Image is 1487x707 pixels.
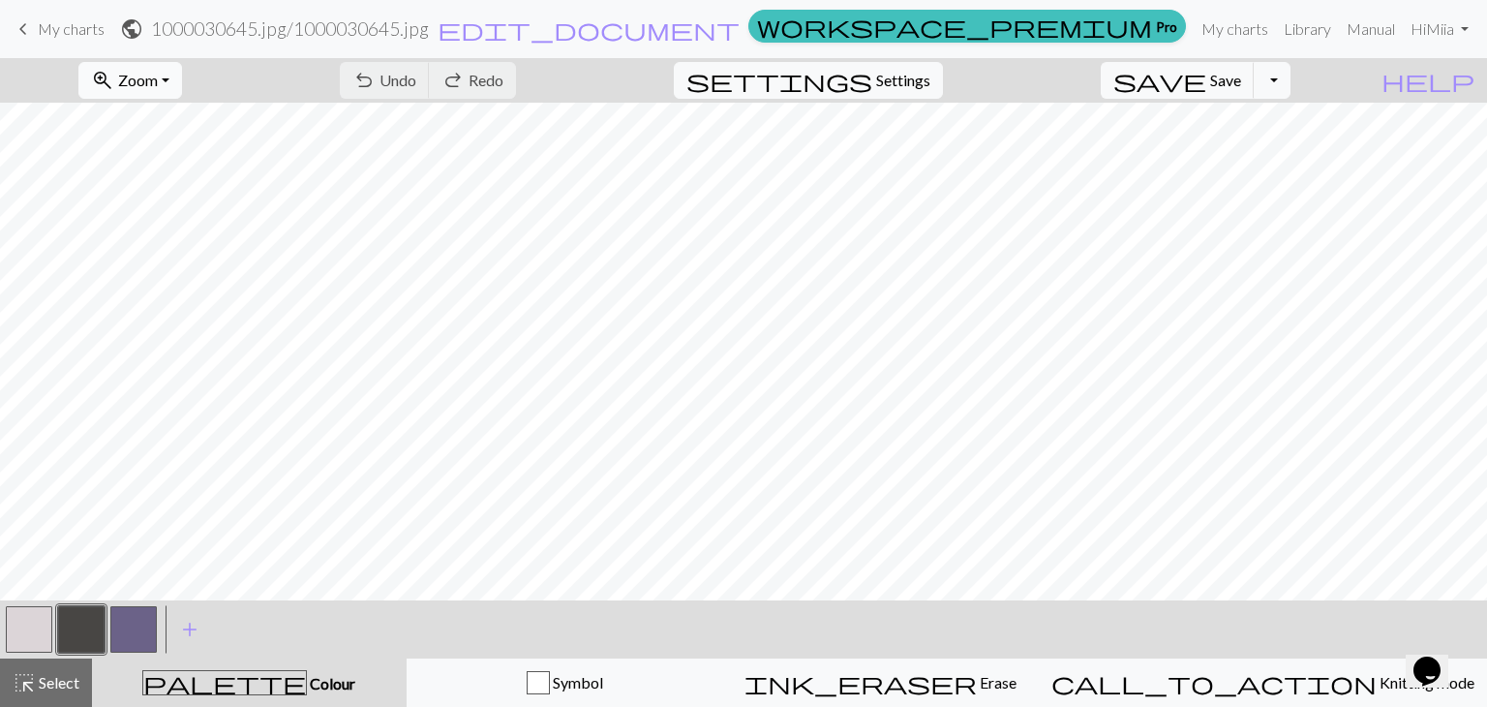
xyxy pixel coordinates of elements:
[92,659,407,707] button: Colour
[78,62,182,99] button: Zoom
[36,673,79,692] span: Select
[12,15,35,43] span: keyboard_arrow_left
[876,69,930,92] span: Settings
[91,67,114,94] span: zoom_in
[38,19,105,38] span: My charts
[307,674,355,692] span: Colour
[120,15,143,43] span: public
[1210,71,1241,89] span: Save
[118,71,158,89] span: Zoom
[1101,62,1255,99] button: Save
[13,669,36,696] span: highlight_alt
[757,13,1152,40] span: workspace_premium
[151,17,429,40] h2: 1000030645.jpg / 1000030645.jpg
[1113,67,1206,94] span: save
[178,616,201,643] span: add
[1339,10,1403,48] a: Manual
[686,67,872,94] span: settings
[1194,10,1276,48] a: My charts
[407,659,723,707] button: Symbol
[1051,669,1377,696] span: call_to_action
[977,673,1017,692] span: Erase
[686,69,872,92] i: Settings
[1381,67,1474,94] span: help
[143,669,306,696] span: palette
[744,669,977,696] span: ink_eraser
[1276,10,1339,48] a: Library
[1406,630,1468,688] iframe: chat widget
[748,10,1186,43] a: Pro
[1377,673,1474,692] span: Knitting mode
[1039,659,1487,707] button: Knitting mode
[550,673,603,692] span: Symbol
[438,15,740,43] span: edit_document
[12,13,105,46] a: My charts
[674,62,943,99] button: SettingsSettings
[722,659,1039,707] button: Erase
[1403,10,1476,48] a: HiMiia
